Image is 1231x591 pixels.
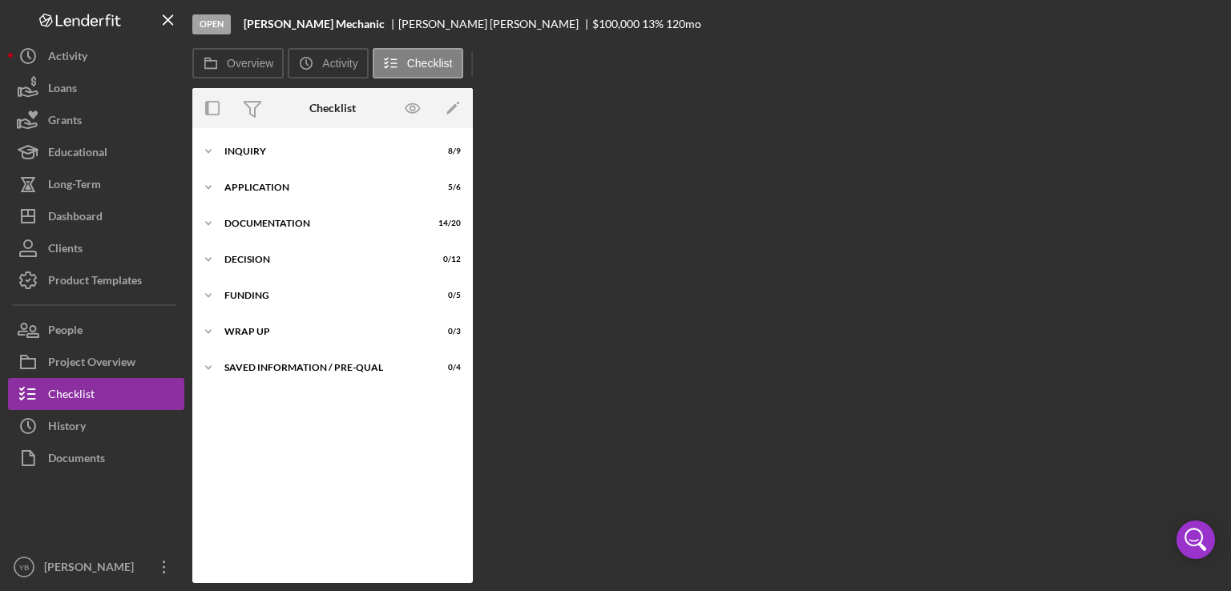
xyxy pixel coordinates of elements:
[432,255,461,264] div: 0 / 12
[8,232,184,264] button: Clients
[8,378,184,410] button: Checklist
[8,200,184,232] button: Dashboard
[8,442,184,474] button: Documents
[48,410,86,446] div: History
[48,264,142,300] div: Product Templates
[8,40,184,72] button: Activity
[19,563,30,572] text: YB
[8,72,184,104] button: Loans
[8,551,184,583] button: YB[PERSON_NAME]
[192,14,231,34] div: Open
[48,200,103,236] div: Dashboard
[8,104,184,136] button: Grants
[48,232,83,268] div: Clients
[224,291,421,300] div: Funding
[8,264,184,296] button: Product Templates
[432,183,461,192] div: 5 / 6
[48,442,105,478] div: Documents
[48,314,83,350] div: People
[48,72,77,108] div: Loans
[288,48,368,78] button: Activity
[432,147,461,156] div: 8 / 9
[8,346,184,378] button: Project Overview
[8,136,184,168] button: Educational
[48,40,87,76] div: Activity
[1177,521,1215,559] div: Open Intercom Messenger
[244,18,385,30] b: [PERSON_NAME] Mechanic
[398,18,592,30] div: [PERSON_NAME] [PERSON_NAME]
[224,183,421,192] div: Application
[48,104,82,140] div: Grants
[666,18,701,30] div: 120 mo
[224,147,421,156] div: Inquiry
[322,57,357,70] label: Activity
[48,136,107,172] div: Educational
[373,48,463,78] button: Checklist
[642,18,664,30] div: 13 %
[48,168,101,204] div: Long-Term
[224,255,421,264] div: Decision
[432,327,461,336] div: 0 / 3
[224,363,421,372] div: Saved Information / Pre-Qual
[432,363,461,372] div: 0 / 4
[8,168,184,200] button: Long-Term
[432,291,461,300] div: 0 / 5
[8,410,184,442] button: History
[8,314,184,346] button: People
[592,17,640,30] span: $100,000
[407,57,453,70] label: Checklist
[48,378,95,414] div: Checklist
[224,219,421,228] div: Documentation
[40,551,144,587] div: [PERSON_NAME]
[224,327,421,336] div: Wrap up
[192,48,284,78] button: Overview
[48,346,135,382] div: Project Overview
[227,57,273,70] label: Overview
[432,219,461,228] div: 14 / 20
[309,102,356,115] div: Checklist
